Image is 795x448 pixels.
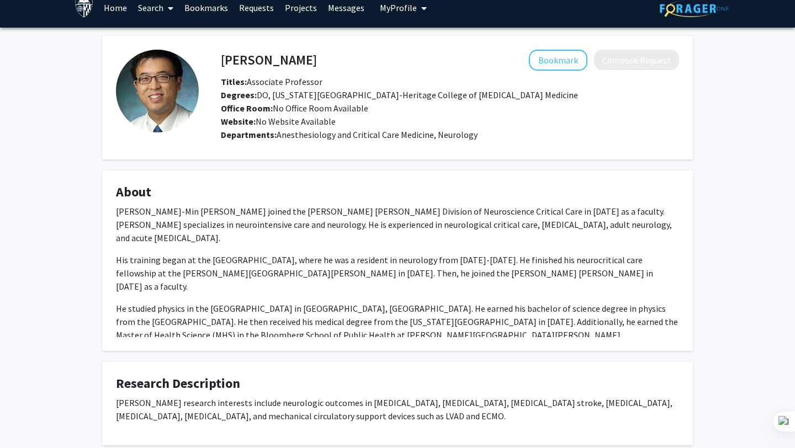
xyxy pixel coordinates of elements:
[221,116,256,127] b: Website:
[221,116,336,127] span: No Website Available
[116,184,679,200] h4: About
[221,89,257,100] b: Degrees:
[221,129,277,140] b: Departments:
[116,376,679,392] h4: Research Description
[277,129,478,140] span: Anesthesiology and Critical Care Medicine, Neurology
[221,76,322,87] span: Associate Professor
[221,103,368,114] span: No Office Room Available
[529,50,587,71] button: Add Sung-Min Cho to Bookmarks
[221,50,317,70] h4: [PERSON_NAME]
[221,89,578,100] span: DO, [US_STATE][GEOGRAPHIC_DATA]-Heritage College of [MEDICAL_DATA] Medicine
[116,253,679,293] p: His training began at the [GEOGRAPHIC_DATA], where he was a resident in neurology from [DATE]-[DA...
[221,103,273,114] b: Office Room:
[594,50,679,70] button: Compose Request to Sung-Min Cho
[116,302,679,342] p: He studied physics in the [GEOGRAPHIC_DATA] in [GEOGRAPHIC_DATA], [GEOGRAPHIC_DATA]. He earned hi...
[380,2,417,13] span: My Profile
[221,76,247,87] b: Titles:
[116,205,679,244] p: [PERSON_NAME]-Min [PERSON_NAME] joined the [PERSON_NAME] [PERSON_NAME] Division of Neuroscience C...
[8,398,47,440] iframe: Chat
[116,396,679,423] p: [PERSON_NAME] research interests include neurologic outcomes in [MEDICAL_DATA], [MEDICAL_DATA], [...
[116,50,199,132] img: Profile Picture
